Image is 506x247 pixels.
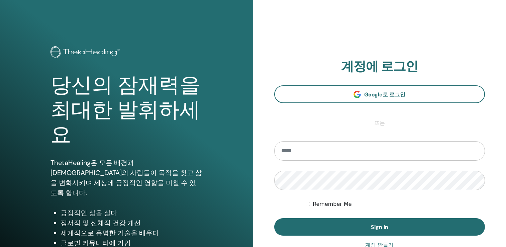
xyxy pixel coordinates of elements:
[61,228,202,238] li: 세계적으로 유명한 기술을 배우다
[274,218,485,236] button: Sign In
[50,158,202,198] p: ThetaHealing은 모든 배경과 [DEMOGRAPHIC_DATA]의 사람들이 목적을 찾고 삶을 변화시키며 세상에 긍정적인 영향을 미칠 수 있도록 합니다.
[306,200,485,208] div: Keep me authenticated indefinitely or until I manually logout
[313,200,352,208] label: Remember Me
[61,218,202,228] li: 정서적 및 신체적 건강 개선
[274,59,485,74] h2: 계정에 로그인
[61,208,202,218] li: 긍정적인 삶을 살다
[274,85,485,103] a: Google로 로그인
[364,91,405,98] span: Google로 로그인
[50,73,202,148] h1: 당신의 잠재력을 최대한 발휘하세요
[371,224,388,231] span: Sign In
[371,119,388,127] span: 또는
